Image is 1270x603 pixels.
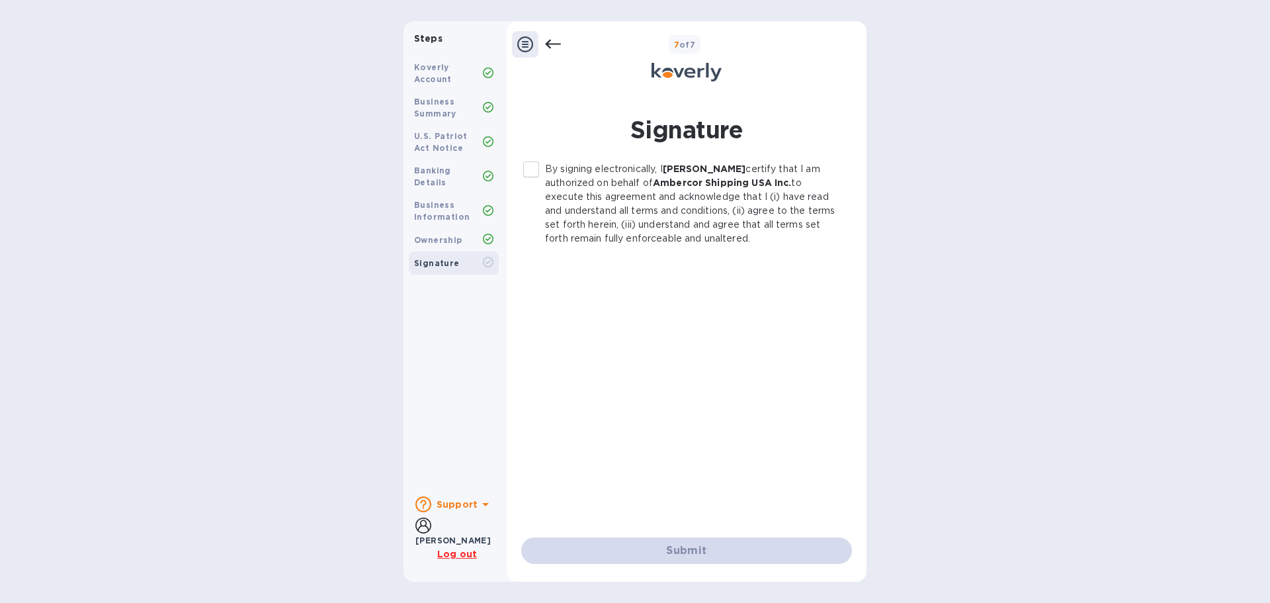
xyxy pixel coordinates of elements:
[545,162,841,246] p: By signing electronically, I certify that I am authorized on behalf of to execute this agreement ...
[414,258,460,268] b: Signature
[437,549,477,559] u: Log out
[663,163,746,174] b: [PERSON_NAME]
[437,499,478,510] b: Support
[414,200,470,222] b: Business Information
[414,33,443,44] b: Steps
[674,40,696,50] b: of 7
[653,177,791,188] b: Ambercor Shipping USA Inc.
[414,131,468,153] b: U.S. Patriot Act Notice
[674,40,679,50] span: 7
[414,165,451,187] b: Banking Details
[415,535,491,545] b: [PERSON_NAME]
[414,235,462,245] b: Ownership
[414,97,456,118] b: Business Summary
[414,62,452,84] b: Koverly Account
[521,113,852,146] h1: Signature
